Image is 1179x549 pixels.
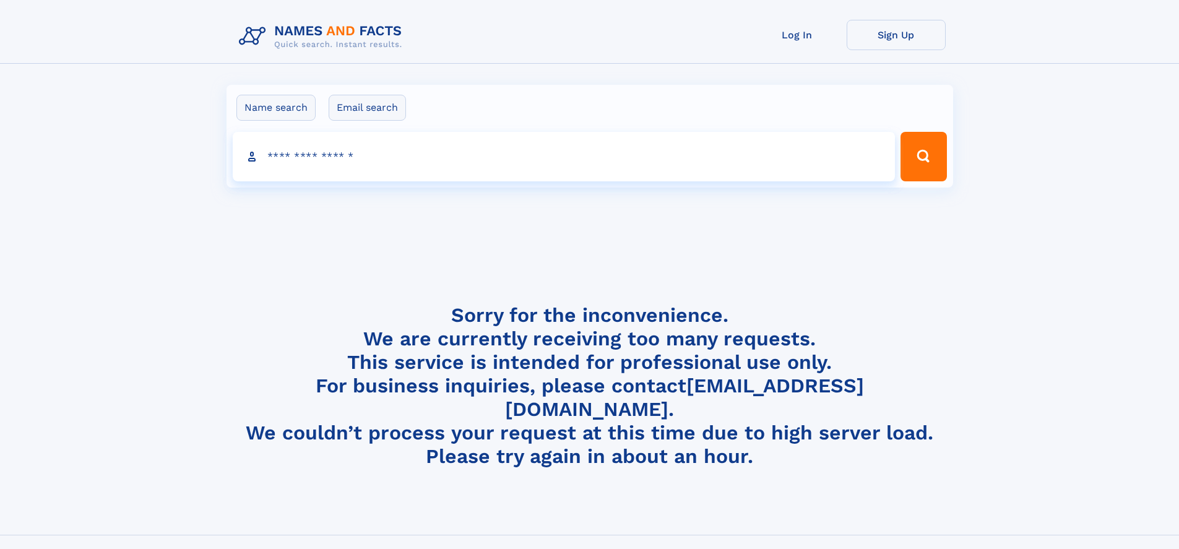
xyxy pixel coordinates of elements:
[236,95,316,121] label: Name search
[847,20,946,50] a: Sign Up
[505,374,864,421] a: [EMAIL_ADDRESS][DOMAIN_NAME]
[234,303,946,469] h4: Sorry for the inconvenience. We are currently receiving too many requests. This service is intend...
[234,20,412,53] img: Logo Names and Facts
[748,20,847,50] a: Log In
[900,132,946,181] button: Search Button
[329,95,406,121] label: Email search
[233,132,896,181] input: search input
